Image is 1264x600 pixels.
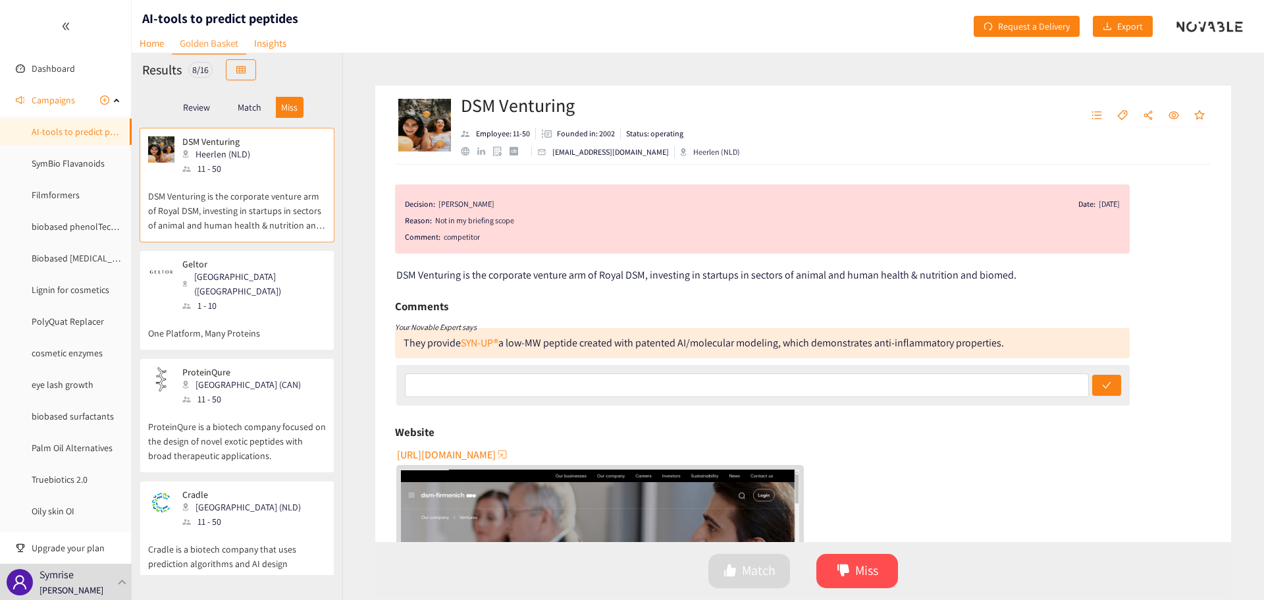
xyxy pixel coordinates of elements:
[32,284,109,296] a: Lignin for cosmetics
[32,252,134,264] a: Biobased [MEDICAL_DATA]
[188,62,213,78] div: 8 / 16
[32,442,113,454] a: Palm Oil Alternatives
[461,336,498,350] a: SYN-UP®
[435,214,1120,227] div: Not in my briefing scope
[1188,105,1211,126] button: star
[1111,105,1134,126] button: tag
[183,102,210,113] p: Review
[438,198,494,211] div: [PERSON_NAME]
[148,176,326,232] p: DSM Venturing is the corporate venture arm of Royal DSM, investing in startups in sectors of anim...
[182,367,301,377] p: ProteinQure
[461,128,536,140] li: Employees
[32,379,93,391] a: eye lash growth
[148,367,174,393] img: Snapshot of the company's website
[405,214,432,227] span: Reason:
[708,554,790,588] button: likeMatch
[404,336,1004,350] div: They provide a low-MW peptide created with patented AI/molecular modeling, which demonstrates ant...
[132,33,172,53] a: Home
[1117,110,1128,122] span: tag
[148,136,174,163] img: Snapshot of the company's website
[397,444,509,465] button: [URL][DOMAIN_NAME]
[32,347,103,359] a: cosmetic enzymes
[476,128,530,140] p: Employee: 11-50
[1099,198,1120,211] div: [DATE]
[281,102,298,113] p: Miss
[1162,105,1186,126] button: eye
[1117,19,1143,34] span: Export
[1049,458,1264,600] iframe: Chat Widget
[1194,110,1205,122] span: star
[493,146,510,156] a: google maps
[32,126,139,138] a: AI-tools to predict peptides
[742,560,776,581] span: Match
[32,221,143,232] a: biobased phenolTechnology
[461,147,477,155] a: website
[182,489,301,500] p: Cradle
[32,505,74,517] a: Oily skin OI
[32,315,104,327] a: PolyQuat Replacer
[226,59,256,80] button: table
[32,87,75,113] span: Campaigns
[1102,381,1111,391] span: check
[148,406,326,463] p: ProteinQure is a biotech company focused on the design of novel exotic peptides with broad therap...
[397,447,496,463] span: [URL][DOMAIN_NAME]
[32,189,80,201] a: Filmformers
[395,422,434,442] h6: Website
[182,136,250,147] p: DSM Venturing
[236,65,246,76] span: table
[182,392,309,406] div: 11 - 50
[444,231,1120,244] div: competitor
[16,543,25,553] span: trophy
[395,322,477,332] i: Your Novable Expert says
[182,161,258,176] div: 11 - 50
[100,95,109,105] span: plus-circle
[405,198,435,211] span: Decision:
[1085,105,1109,126] button: unordered-list
[32,63,75,74] a: Dashboard
[61,22,70,31] span: double-left
[182,147,258,161] div: Heerlen (NLD)
[984,22,993,32] span: redo
[510,147,526,155] a: crunchbase
[182,269,325,298] div: [GEOGRAPHIC_DATA] ([GEOGRAPHIC_DATA])
[837,564,850,579] span: dislike
[1092,375,1121,396] button: check
[461,92,740,119] h2: DSM Venturing
[1103,22,1112,32] span: download
[148,313,326,341] p: One Platform, Many Proteins
[1093,16,1153,37] button: downloadExport
[1092,110,1102,122] span: unordered-list
[855,560,878,581] span: Miss
[39,566,74,583] p: Symrise
[238,102,261,113] p: Match
[39,583,103,597] p: [PERSON_NAME]
[626,128,683,140] p: Status: operating
[142,61,182,79] h2: Results
[182,514,309,529] div: 11 - 50
[182,500,309,514] div: [GEOGRAPHIC_DATA] (NLD)
[182,377,309,392] div: [GEOGRAPHIC_DATA] (CAN)
[536,128,621,140] li: Founded in year
[816,554,898,588] button: dislikeMiss
[477,148,493,155] a: linkedin
[32,410,114,422] a: biobased surfactants
[724,564,737,579] span: like
[16,95,25,105] span: sound
[32,474,88,485] a: Truebiotics 2.0
[148,529,326,586] p: Cradle is a biotech company that uses prediction algorithms and AI design recommendations to assi...
[12,574,28,590] span: user
[974,16,1080,37] button: redoRequest a Delivery
[621,128,683,140] li: Status
[1078,198,1095,211] span: Date:
[142,9,298,28] h1: AI-tools to predict peptides
[246,33,294,53] a: Insights
[396,268,1016,282] span: DSM Venturing is the corporate venture arm of Royal DSM, investing in startups in sectors of anim...
[405,231,440,244] span: Comment:
[32,157,105,169] a: SymBio Flavanoids
[998,19,1070,34] span: Request a Delivery
[1143,110,1153,122] span: share-alt
[172,33,246,55] a: Golden Basket
[1169,110,1179,122] span: eye
[182,298,325,313] div: 1 - 10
